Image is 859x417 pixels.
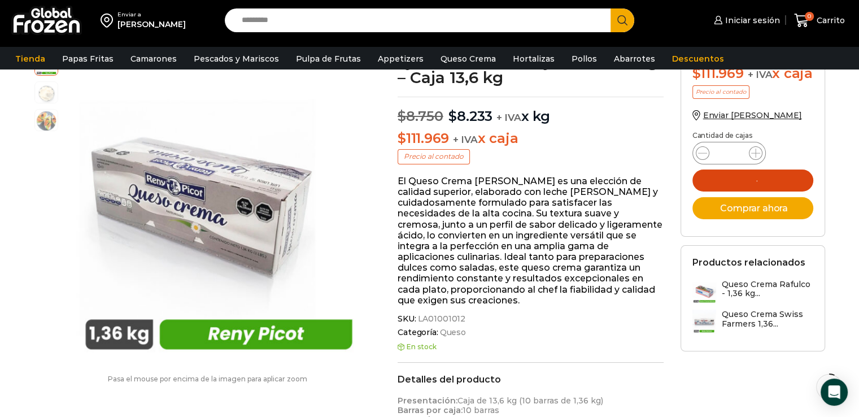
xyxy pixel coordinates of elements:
[438,328,466,337] a: Queso
[666,48,730,69] a: Descuentos
[611,8,634,32] button: Search button
[398,176,664,306] p: El Queso Crema [PERSON_NAME] es una elección de calidad superior, elaborado con leche [PERSON_NAM...
[692,66,813,82] div: x caja
[692,65,744,81] bdi: 111.969
[398,374,664,385] h2: Detalles del producto
[398,405,463,415] strong: Barras por caja:
[692,110,802,120] a: Enviar [PERSON_NAME]
[566,48,603,69] a: Pollos
[290,48,367,69] a: Pulpa de Frutas
[398,131,664,147] p: x caja
[398,328,664,337] span: Categoría:
[398,343,664,351] p: En stock
[692,197,813,219] button: Comprar ahora
[435,48,502,69] a: Queso Crema
[448,108,492,124] bdi: 8.233
[398,108,406,124] span: $
[692,132,813,140] p: Cantidad de cajas
[34,375,381,383] p: Pasa el mouse por encima de la imagen para aplicar zoom
[791,7,848,34] a: 0 Carrito
[453,134,478,145] span: + IVA
[448,108,457,124] span: $
[722,15,780,26] span: Iniciar sesión
[117,19,186,30] div: [PERSON_NAME]
[398,130,406,146] span: $
[398,149,470,164] p: Precio al contado
[101,11,117,30] img: address-field-icon.svg
[747,69,772,80] span: + IVA
[692,310,813,334] a: Queso Crema Swiss Farmers 1,36...
[722,310,813,329] h3: Queso Crema Swiss Farmers 1,36...
[821,379,848,406] div: Open Intercom Messenger
[125,48,182,69] a: Camarones
[117,11,186,19] div: Enviar a
[608,48,661,69] a: Abarrotes
[35,110,58,132] span: salmon-ahumado-2
[398,97,664,125] p: x kg
[372,48,429,69] a: Appetizers
[398,314,664,324] span: SKU:
[692,65,701,81] span: $
[416,314,465,324] span: LA01001012
[814,15,845,26] span: Carrito
[711,9,780,32] a: Iniciar sesión
[692,257,805,268] h2: Productos relacionados
[398,396,457,406] strong: Presentación:
[805,12,814,21] span: 0
[507,48,560,69] a: Hortalizas
[703,110,802,120] span: Enviar [PERSON_NAME]
[692,280,813,304] a: Queso Crema Rafulco - 1,36 kg...
[398,130,449,146] bdi: 111.969
[692,85,749,99] p: Precio al contado
[398,108,443,124] bdi: 8.750
[10,48,51,69] a: Tienda
[35,82,58,105] span: queso crema 2
[56,48,119,69] a: Papas Fritas
[188,48,285,69] a: Pescados y Mariscos
[496,112,521,123] span: + IVA
[718,145,740,161] input: Product quantity
[722,280,813,299] h3: Queso Crema Rafulco - 1,36 kg...
[398,54,664,85] h1: Queso Crema Reny Picot 1,36 kg – Caja 13,6 kg
[692,170,813,192] button: Agregar al carrito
